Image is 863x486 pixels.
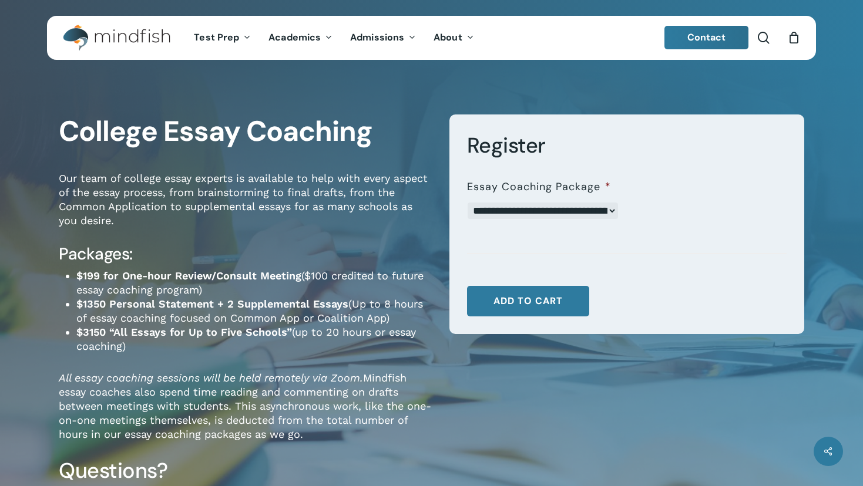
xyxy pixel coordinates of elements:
[434,31,462,43] span: About
[350,31,404,43] span: Admissions
[185,33,260,43] a: Test Prep
[185,16,482,60] nav: Main Menu
[467,286,589,316] button: Add to cart
[59,371,432,457] p: Mindfish essay coaches also spend time reading and commenting on drafts between meetings with stu...
[467,180,611,194] label: Essay Coaching Package
[59,457,432,484] h3: Questions?
[76,269,301,282] strong: $199 for One-hour Review/Consult Meeting
[76,298,348,310] strong: $1350 Personal Statement + 2 Supplemental Essays
[59,244,432,265] h4: Packages:
[59,171,432,244] p: Our team of college essay experts is available to help with every aspect of the essay process, fr...
[76,269,432,297] li: ($100 credited to future essay coaching program)
[260,33,341,43] a: Academics
[268,31,321,43] span: Academics
[664,26,749,49] a: Contact
[687,31,726,43] span: Contact
[59,372,363,384] em: All essay coaching sessions will be held remotely via Zoom.
[76,326,292,338] strong: $3150 “All Essays for Up to Five Schools”
[76,325,432,353] li: (up to 20 hours or essay coaching)
[341,33,425,43] a: Admissions
[194,31,239,43] span: Test Prep
[467,132,787,159] h3: Register
[76,297,432,325] li: (Up to 8 hours of essay coaching focused on Common App or Coalition App)
[59,114,432,148] h1: College Essay Coaching
[47,16,816,60] header: Main Menu
[425,33,483,43] a: About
